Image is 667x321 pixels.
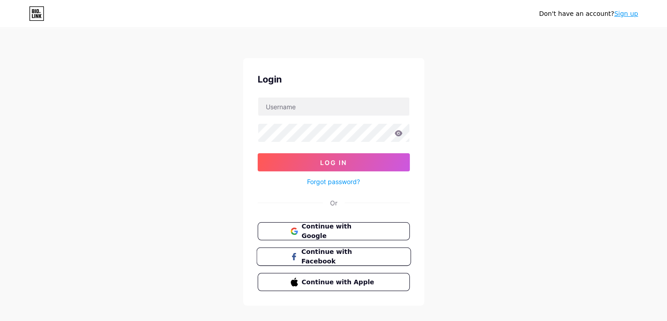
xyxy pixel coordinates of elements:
[614,10,638,17] a: Sign up
[258,248,410,266] a: Continue with Facebook
[256,248,411,266] button: Continue with Facebook
[258,153,410,171] button: Log In
[301,247,377,267] span: Continue with Facebook
[258,273,410,291] button: Continue with Apple
[307,177,360,186] a: Forgot password?
[302,277,376,287] span: Continue with Apple
[302,222,376,241] span: Continue with Google
[539,9,638,19] div: Don't have an account?
[320,159,347,166] span: Log In
[258,97,409,116] input: Username
[258,222,410,240] button: Continue with Google
[258,73,410,86] div: Login
[330,198,337,208] div: Or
